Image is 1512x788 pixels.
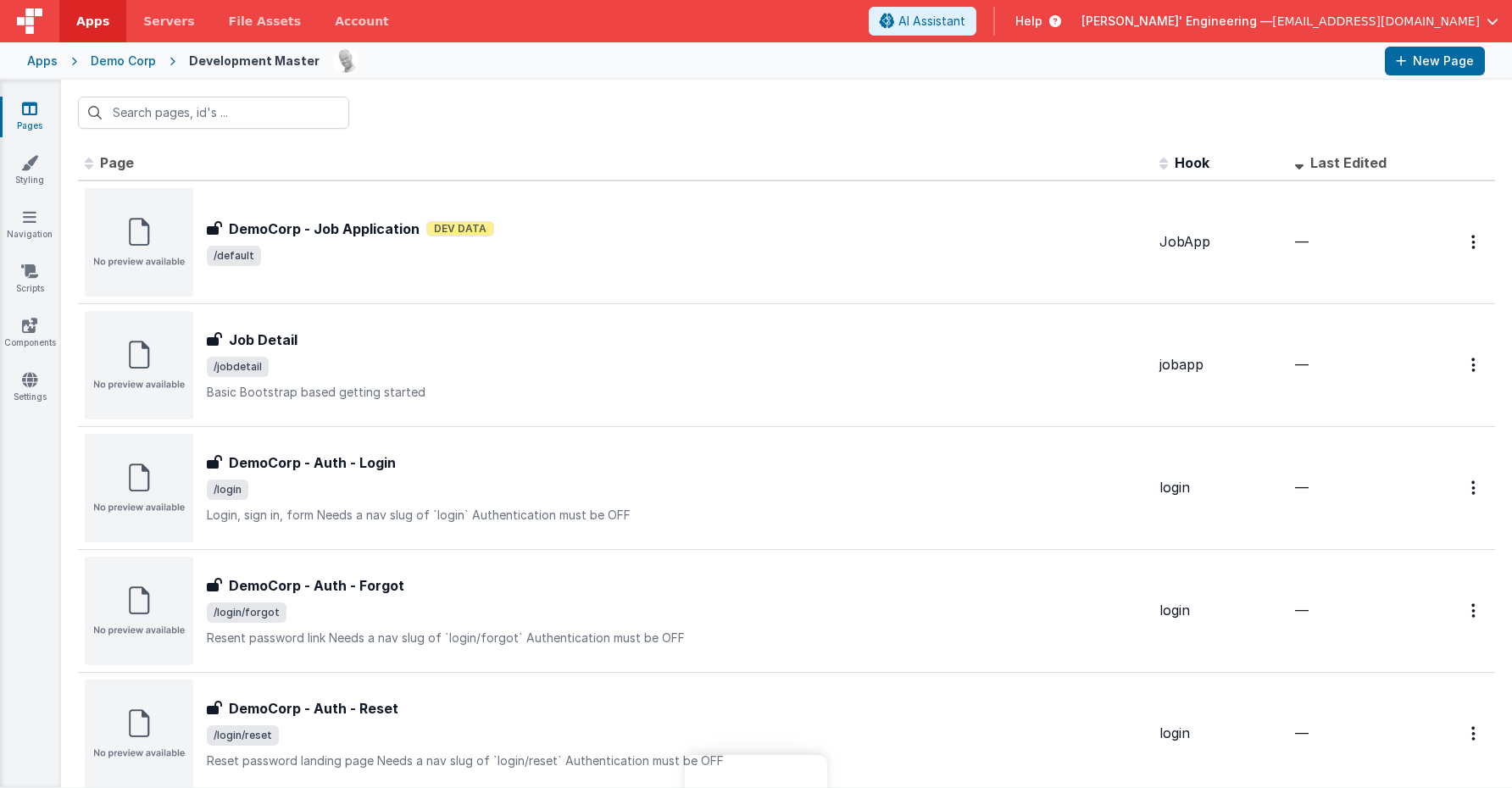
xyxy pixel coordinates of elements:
p: Resent password link Needs a nav slug of `login/forgot` Authentication must be OFF [207,630,1146,646]
span: Hook [1175,154,1209,171]
button: Options [1461,470,1488,505]
span: Page [100,154,134,171]
span: File Assets [229,13,302,30]
span: AI Assistant [898,13,965,30]
div: JobApp [1159,232,1281,252]
p: Login, sign in, form Needs a nav slug of `login` Authentication must be OFF [207,507,1146,524]
button: Options [1461,593,1488,628]
button: AI Assistant [869,7,976,36]
span: [EMAIL_ADDRESS][DOMAIN_NAME] [1272,13,1480,30]
button: New Page [1385,47,1485,75]
span: — [1295,233,1309,250]
div: Demo Corp [91,53,156,69]
p: Basic Bootstrap based getting started [207,384,1146,401]
div: jobapp [1159,355,1281,375]
h3: DemoCorp - Auth - Forgot [229,575,404,596]
button: Options [1461,716,1488,751]
h3: DemoCorp - Job Application [229,219,420,239]
h3: DemoCorp - Auth - Login [229,452,396,473]
span: /jobdetail [207,357,269,377]
span: /login [207,480,248,500]
span: /login/reset [207,725,279,746]
div: login [1159,478,1281,497]
span: Dev Data [426,221,494,236]
button: Options [1461,225,1488,259]
div: login [1159,724,1281,743]
button: Options [1461,347,1488,382]
span: [PERSON_NAME]' Engineering — [1081,13,1272,30]
span: — [1295,479,1309,496]
h3: DemoCorp - Auth - Reset [229,698,398,719]
span: Servers [143,13,194,30]
span: — [1295,602,1309,619]
span: Apps [76,13,109,30]
h3: Job Detail [229,330,297,350]
div: Apps [27,53,58,69]
span: /login/forgot [207,602,286,623]
div: login [1159,601,1281,620]
span: — [1295,724,1309,741]
button: [PERSON_NAME]' Engineering — [EMAIL_ADDRESS][DOMAIN_NAME] [1081,13,1498,30]
p: Reset password landing page Needs a nav slug of `login/reset` Authentication must be OFF [207,752,1146,769]
span: Last Edited [1310,154,1387,171]
span: Help [1015,13,1042,30]
span: — [1295,356,1309,373]
input: Search pages, id's ... [78,97,349,129]
div: Development Master [189,53,320,69]
img: 11ac31fe5dc3d0eff3fbbbf7b26fa6e1 [334,49,358,73]
span: /default [207,246,261,266]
